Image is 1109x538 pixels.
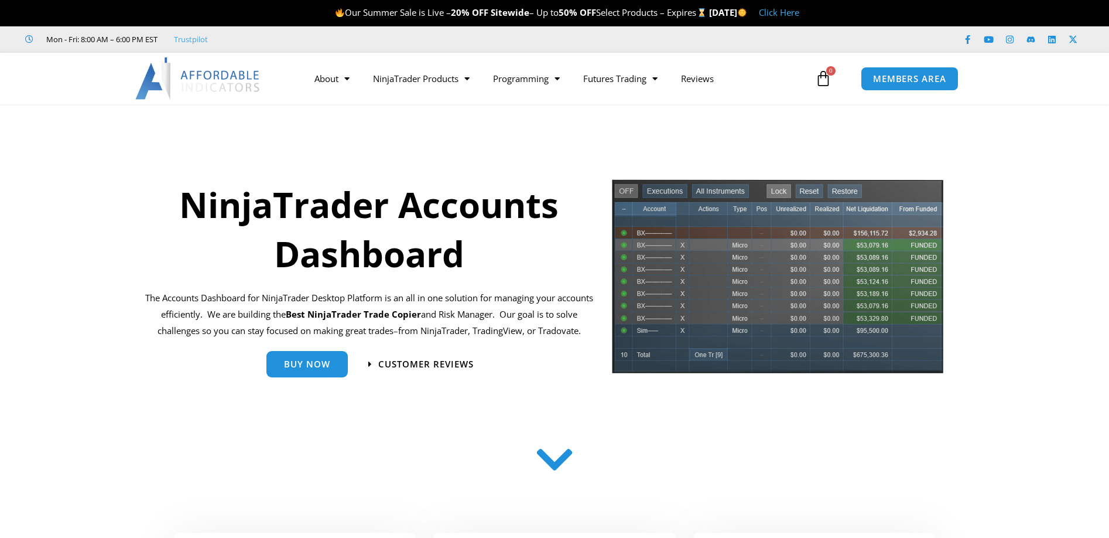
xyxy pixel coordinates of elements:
span: Buy Now [284,360,330,369]
nav: Menu [303,65,812,92]
a: About [303,65,361,92]
a: Reviews [669,65,725,92]
img: ⌛ [697,8,706,17]
a: Programming [481,65,571,92]
a: Trustpilot [174,32,208,46]
a: Buy Now [266,351,348,377]
img: LogoAI | Affordable Indicators – NinjaTrader [135,57,261,100]
span: from NinjaTrader, TradingView, or Tradovate. [398,325,581,336]
span: Our Summer Sale is Live – – Up to Select Products – Expires [335,6,708,18]
img: tradecopier | Affordable Indicators – NinjaTrader [611,178,944,383]
a: Futures Trading [571,65,669,92]
span: Customer Reviews [378,360,474,369]
a: 0 [797,62,849,96]
a: Customer Reviews [368,360,474,369]
span: Mon - Fri: 8:00 AM – 6:00 PM EST [43,32,158,46]
h1: NinjaTrader Accounts Dashboard [142,180,596,278]
a: MEMBERS AREA [861,67,959,91]
strong: [DATE] [709,6,747,18]
a: NinjaTrader Products [361,65,481,92]
span: MEMBERS AREA [873,74,946,83]
strong: Sitewide [491,6,529,18]
strong: 20% OFF [451,6,488,18]
img: 🌞 [738,8,747,17]
strong: Best NinjaTrader Trade Copier [286,308,421,320]
span: 0 [826,66,836,76]
span: – [393,325,398,336]
strong: 50% OFF [559,6,596,18]
img: 🔥 [336,8,344,17]
p: The Accounts Dashboard for NinjaTrader Desktop Platform is an all in one solution for managing yo... [142,290,596,339]
a: Click Here [759,6,799,18]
